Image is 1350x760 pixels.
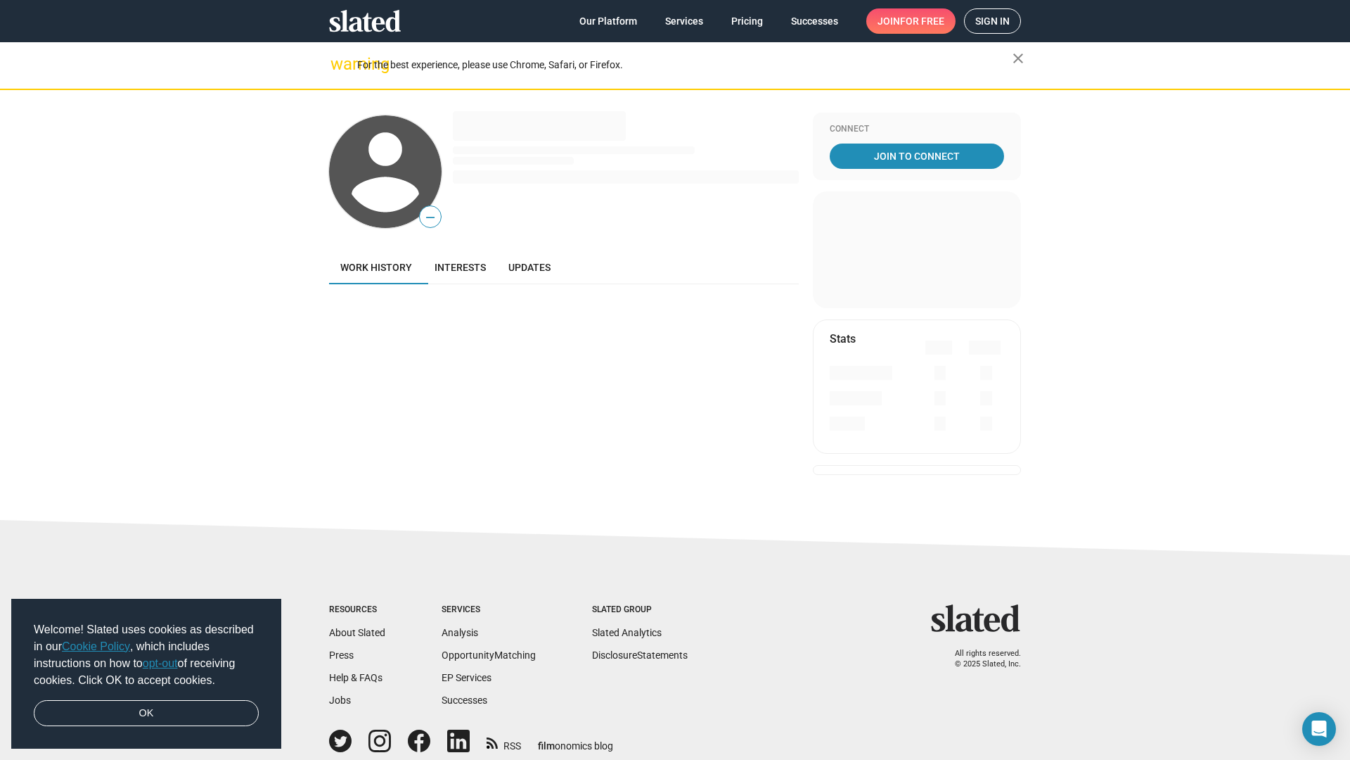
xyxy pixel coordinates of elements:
[1302,712,1336,746] div: Open Intercom Messenger
[665,8,703,34] span: Services
[357,56,1012,75] div: For the best experience, please use Chrome, Safari, or Firefox.
[830,331,856,346] mat-card-title: Stats
[329,695,351,706] a: Jobs
[830,124,1004,135] div: Connect
[900,8,944,34] span: for free
[62,640,130,652] a: Cookie Policy
[866,8,956,34] a: Joinfor free
[329,672,382,683] a: Help & FAQs
[791,8,838,34] span: Successes
[330,56,347,72] mat-icon: warning
[592,650,688,661] a: DisclosureStatements
[538,740,555,752] span: film
[1010,50,1027,67] mat-icon: close
[11,599,281,749] div: cookieconsent
[442,604,536,616] div: Services
[420,208,441,227] span: —
[435,262,486,273] span: Interests
[442,672,491,683] a: EP Services
[592,604,688,616] div: Slated Group
[329,251,423,284] a: Work history
[329,627,385,638] a: About Slated
[34,621,259,689] span: Welcome! Slated uses cookies as described in our , which includes instructions on how to of recei...
[340,262,412,273] span: Work history
[508,262,551,273] span: Updates
[720,8,774,34] a: Pricing
[329,650,354,661] a: Press
[975,9,1010,33] span: Sign in
[780,8,849,34] a: Successes
[442,650,536,661] a: OpportunityMatching
[143,657,178,669] a: opt-out
[487,731,521,753] a: RSS
[654,8,714,34] a: Services
[877,8,944,34] span: Join
[964,8,1021,34] a: Sign in
[830,144,1004,169] a: Join To Connect
[329,604,385,616] div: Resources
[568,8,648,34] a: Our Platform
[442,695,487,706] a: Successes
[497,251,562,284] a: Updates
[832,144,1001,169] span: Join To Connect
[940,649,1021,669] p: All rights reserved. © 2025 Slated, Inc.
[731,8,763,34] span: Pricing
[538,728,613,753] a: filmonomics blog
[34,700,259,727] a: dismiss cookie message
[442,627,478,638] a: Analysis
[579,8,637,34] span: Our Platform
[592,627,662,638] a: Slated Analytics
[423,251,497,284] a: Interests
